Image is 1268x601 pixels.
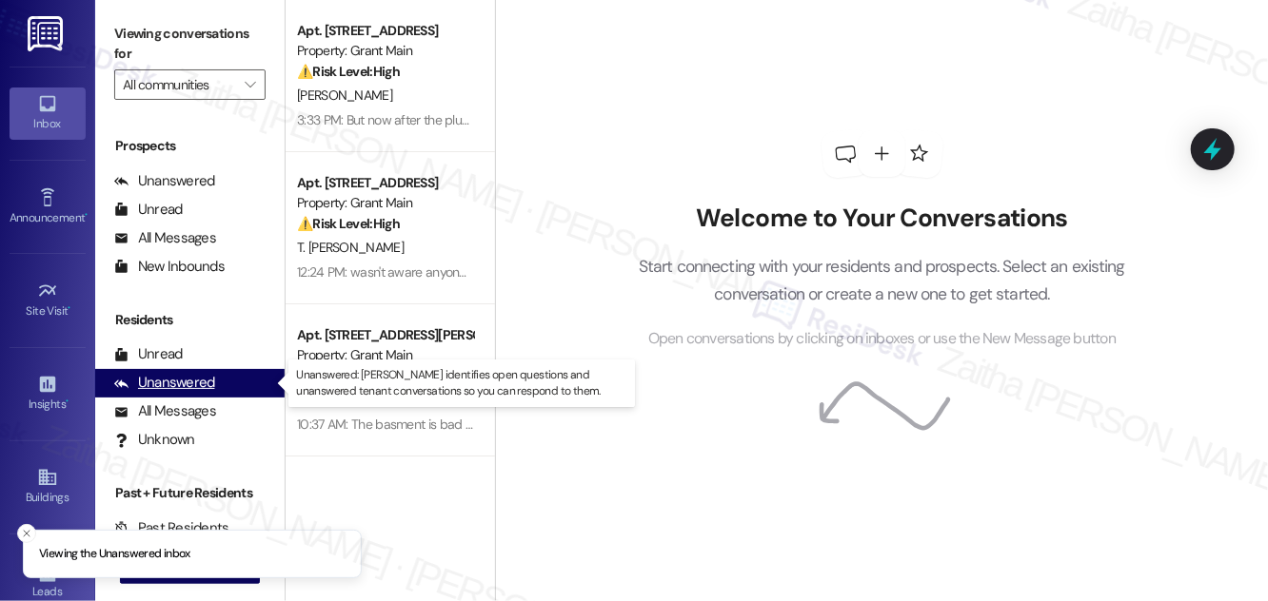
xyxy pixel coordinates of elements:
[10,275,86,326] a: Site Visit •
[297,416,1042,433] div: 10:37 AM: The basment is bad and yall see that im not cleaning the basement that was supposed to ...
[297,263,589,281] div: 12:24 PM: wasn't aware anyone came to the property.
[10,461,86,513] a: Buildings
[610,204,1155,234] h2: Welcome to Your Conversations
[245,77,255,92] i: 
[297,21,473,41] div: Apt. [STREET_ADDRESS]
[297,215,400,232] strong: ⚠️ Risk Level: High
[66,395,69,408] span: •
[17,524,36,543] button: Close toast
[297,325,473,345] div: Apt. [STREET_ADDRESS][PERSON_NAME][PERSON_NAME]
[123,69,235,100] input: All communities
[297,87,392,104] span: [PERSON_NAME]
[114,401,216,421] div: All Messages
[10,87,86,139] a: Inbox
[297,193,473,213] div: Property: Grant Main
[297,173,473,193] div: Apt. [STREET_ADDRESS]
[297,345,473,365] div: Property: Grant Main
[95,136,285,156] div: Prospects
[114,200,183,220] div: Unread
[297,239,404,256] span: T. [PERSON_NAME]
[114,430,195,450] div: Unknown
[114,228,216,248] div: All Messages
[114,257,225,277] div: New Inbounds
[28,16,67,51] img: ResiDesk Logo
[114,373,215,393] div: Unanswered
[297,41,473,61] div: Property: Grant Main
[85,208,88,222] span: •
[114,171,215,191] div: Unanswered
[297,63,400,80] strong: ⚠️ Risk Level: High
[610,253,1155,307] p: Start connecting with your residents and prospects. Select an existing conversation or create a n...
[95,483,285,503] div: Past + Future Residents
[648,327,1116,351] span: Open conversations by clicking on inboxes or use the New Message button
[296,367,627,399] p: Unanswered: [PERSON_NAME] identifies open questions and unanswered tenant conversations so you ca...
[69,301,71,315] span: •
[95,310,285,330] div: Residents
[39,546,190,563] p: Viewing the Unanswered inbox
[10,368,86,419] a: Insights •
[114,19,266,69] label: Viewing conversations for
[114,344,183,364] div: Unread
